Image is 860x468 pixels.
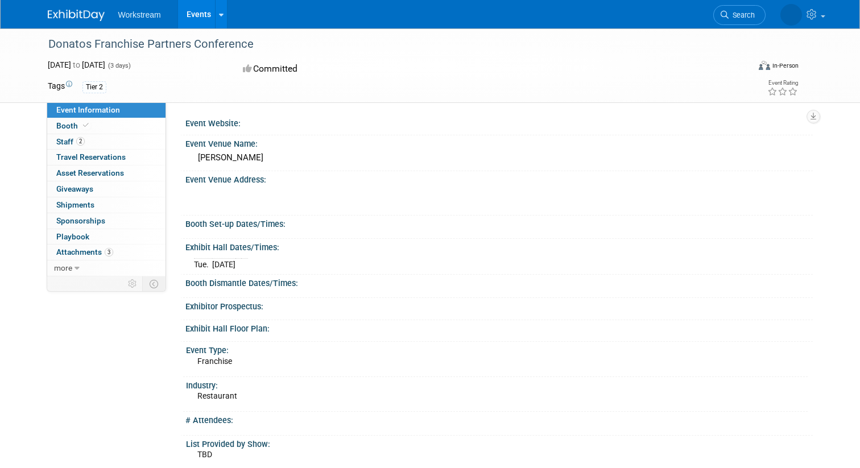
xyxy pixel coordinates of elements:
span: Asset Reservations [56,168,124,177]
span: Travel Reservations [56,152,126,161]
div: In-Person [772,61,799,70]
span: Restaurant [197,391,237,400]
span: Search [729,11,755,19]
div: Exhibit Hall Floor Plan: [185,320,813,334]
div: Tier 2 [82,81,106,93]
span: Event Information [56,105,120,114]
a: Travel Reservations [47,150,166,165]
a: Sponsorships [47,213,166,229]
span: Giveaways [56,184,93,193]
span: Franchise [197,357,232,366]
span: TBD [197,450,212,459]
td: Personalize Event Tab Strip [123,276,143,291]
td: [DATE] [212,258,235,270]
div: Exhibit Hall Dates/Times: [185,239,813,253]
div: Event Type: [186,342,808,356]
span: Sponsorships [56,216,105,225]
img: ExhibitDay [48,10,105,21]
span: Playbook [56,232,89,241]
a: Staff2 [47,134,166,150]
div: List Provided by Show: [186,436,808,450]
div: Event Venue Address: [185,171,813,185]
a: Search [713,5,766,25]
div: Event Website: [185,115,813,129]
div: Committed [239,59,478,79]
td: Tags [48,80,72,93]
div: Event Rating [767,80,798,86]
a: Asset Reservations [47,165,166,181]
a: Shipments [47,197,166,213]
span: Workstream [118,10,161,19]
span: Staff [56,137,85,146]
div: Booth Set-up Dates/Times: [185,216,813,230]
img: Format-Inperson.png [759,61,770,70]
div: Donatos Franchise Partners Conference [44,34,735,55]
a: Playbook [47,229,166,245]
div: Industry: [186,377,808,391]
a: Giveaways [47,181,166,197]
a: Event Information [47,102,166,118]
i: Booth reservation complete [83,122,89,129]
span: Attachments [56,247,113,256]
div: Event Format [688,59,799,76]
td: Tue. [194,258,212,270]
div: Exhibitor Prospectus: [185,298,813,312]
span: more [54,263,72,272]
span: 2 [76,137,85,146]
span: [DATE] [DATE] [48,60,105,69]
div: [PERSON_NAME] [194,149,804,167]
a: more [47,260,166,276]
div: # Attendees: [185,412,813,426]
td: Toggle Event Tabs [142,276,166,291]
span: (3 days) [107,62,131,69]
span: Shipments [56,200,94,209]
img: Marcelo Pinto [780,4,802,26]
a: Attachments3 [47,245,166,260]
div: Booth Dismantle Dates/Times: [185,275,813,289]
a: Booth [47,118,166,134]
span: Booth [56,121,91,130]
span: to [71,60,82,69]
div: Event Venue Name: [185,135,813,150]
span: 3 [105,248,113,256]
